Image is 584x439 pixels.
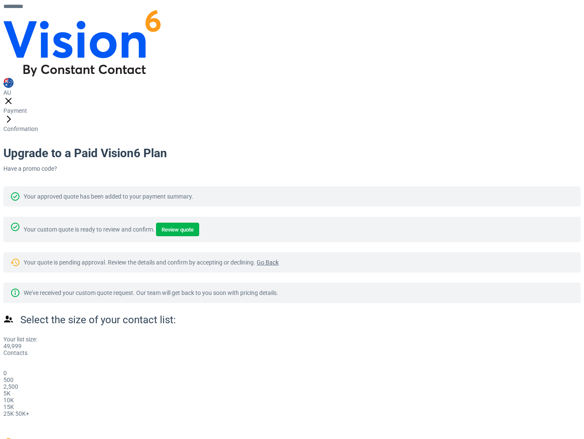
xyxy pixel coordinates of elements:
[257,259,279,266] a: Go Back
[24,193,193,200] span: Your approved quote has been added to your payment summary.
[156,223,199,236] button: Review quote
[3,410,14,417] span: 25K
[24,226,155,233] span: Your custom quote is ready to review and confirm.
[3,107,581,114] div: Payment
[3,146,581,161] h1: Upgrade to a Paid Vision6 Plan
[3,370,7,376] span: 0
[3,383,18,390] span: 2,500
[3,404,14,410] span: 15K
[3,376,14,383] span: 500
[3,89,581,96] div: AU
[3,390,11,397] span: 5K
[3,336,581,343] div: Your list size:
[3,165,57,172] a: Have a promo code?
[3,125,581,132] div: Confirmation
[3,397,14,404] span: 10K
[15,410,29,417] span: 50K+
[3,349,581,356] div: Contacts
[3,343,22,349] span: 49,999
[24,259,255,266] span: Your quote is pending approval. Review the details and confirm by accepting or declining.
[3,313,581,327] h2: Select the size of your contact list:
[24,289,278,296] span: We've received your custom quote request. Our team will get back to you soon with pricing details.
